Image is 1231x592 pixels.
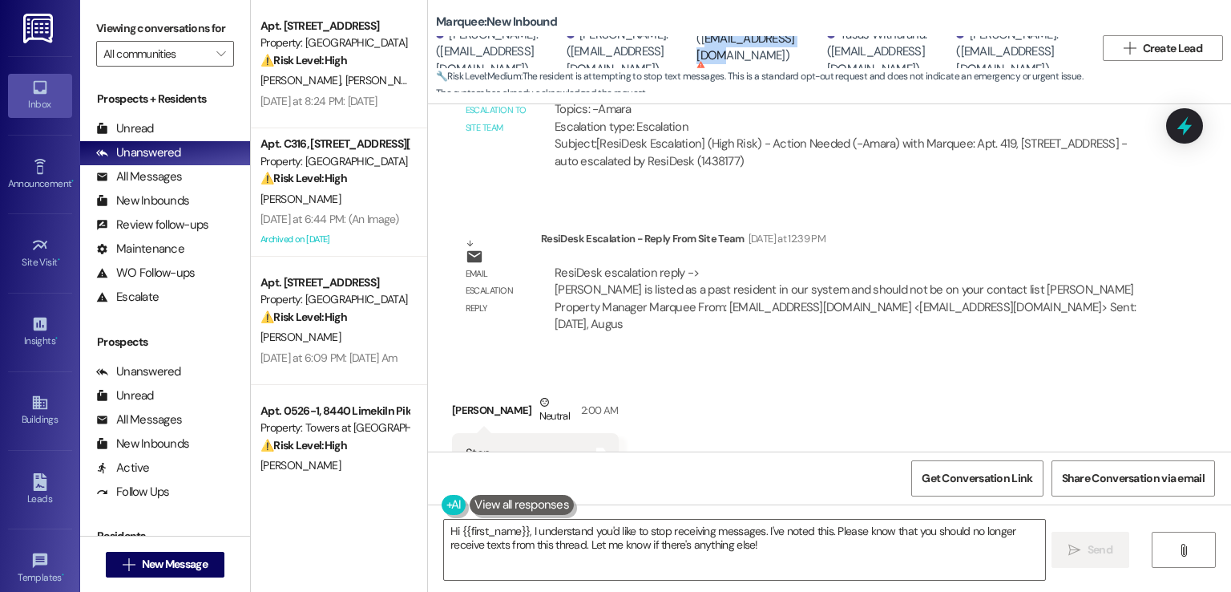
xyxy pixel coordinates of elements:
span: [PERSON_NAME] [260,73,345,87]
div: Unanswered [96,363,181,380]
i:  [1068,544,1080,557]
a: Leads [8,468,72,512]
i:  [216,47,225,60]
div: Escalate [96,289,159,306]
div: Stop [466,445,490,462]
i:  [123,558,135,571]
div: [PERSON_NAME]. ([EMAIL_ADDRESS][DOMAIN_NAME]) [436,26,563,78]
div: ResiDesk escalation reply -> [PERSON_NAME] is listed as a past resident in our system and should ... [555,265,1136,332]
button: Send [1051,532,1129,568]
div: Prospects [80,334,250,351]
div: [DATE] at 12:39 PM [745,230,825,247]
div: Property: Towers at [GEOGRAPHIC_DATA] [260,420,409,436]
div: [DATE] at 6:09 PM: [DATE] Am [260,351,397,365]
button: Get Conversation Link [911,460,1043,497]
span: : The resident is attempting to stop text messages. This is a standard opt-out request and does n... [436,68,1095,103]
div: Apt. [STREET_ADDRESS] [260,274,409,291]
div: Email escalation reply [466,266,528,317]
div: [PERSON_NAME]. ([EMAIL_ADDRESS][DOMAIN_NAME]) [696,14,823,65]
strong: 🔧 Risk Level: Medium [436,70,521,83]
div: [DATE] at 6:44 PM: (An Image) [260,212,399,226]
div: Neutral [536,394,573,428]
i:  [1124,42,1136,55]
div: Property: [GEOGRAPHIC_DATA] [260,291,409,308]
div: Unread [96,120,154,137]
strong: ⚠️ Risk Level: High [260,438,347,452]
a: Templates • [8,547,72,590]
span: • [55,333,58,344]
textarea: Hi {{first_name}}, I understand you'd like to stop receiving messages. I've noted this. Please kn... [444,520,1044,580]
div: WO Follow-ups [96,265,195,282]
a: Inbox [8,74,72,117]
sup: Cannot receive text messages [696,60,804,83]
div: Apt. [STREET_ADDRESS] [260,18,409,34]
span: [PERSON_NAME] [345,73,426,87]
div: [PERSON_NAME]. ([EMAIL_ADDRESS][DOMAIN_NAME]) [956,26,1083,78]
span: Send [1088,541,1112,558]
strong: ⚠️ Risk Level: High [260,171,347,185]
span: • [71,176,74,187]
div: Prospects + Residents [80,91,250,107]
div: ResiDesk Escalation - Reply From Site Team [541,230,1151,253]
div: New Inbounds [96,436,189,452]
strong: ⚠️ Risk Level: High [260,53,347,67]
a: Insights • [8,310,72,354]
div: Unread [96,387,154,404]
div: New Inbounds [96,193,189,209]
div: [PERSON_NAME] [452,394,618,433]
div: Apt. C316, [STREET_ADDRESS][PERSON_NAME] [260,136,409,152]
div: All Messages [96,412,182,428]
span: • [62,570,64,581]
label: Viewing conversations for [96,16,234,41]
span: [PERSON_NAME] [260,330,341,344]
span: Create Lead [1143,40,1202,57]
button: Create Lead [1103,35,1223,61]
a: Buildings [8,389,72,432]
div: Yasas Witharana. ([EMAIL_ADDRESS][DOMAIN_NAME]) [827,26,953,78]
div: Apt. 0526-1, 8440 Limekiln Pike [260,403,409,420]
div: Property: [GEOGRAPHIC_DATA] [260,153,409,170]
div: [DATE] at 8:24 PM: [DATE] [260,94,377,108]
span: Get Conversation Link [922,470,1032,487]
a: Site Visit • [8,232,72,275]
b: Marquee: New Inbound [436,14,557,30]
div: Residents [80,528,250,545]
div: Review follow-ups [96,217,208,233]
div: 2:00 AM [577,402,618,419]
div: Maintenance [96,241,184,257]
div: All Messages [96,168,182,185]
i:  [1177,544,1189,557]
div: Follow Ups [96,484,170,501]
div: [PERSON_NAME]. ([EMAIL_ADDRESS][DOMAIN_NAME]) [567,26,693,78]
strong: ⚠️ Risk Level: High [260,310,347,324]
div: Property: [GEOGRAPHIC_DATA] [260,34,409,51]
button: Share Conversation via email [1051,460,1215,497]
div: Active [96,460,150,476]
div: Archived on [DATE] [259,229,410,249]
span: Share Conversation via email [1062,470,1205,487]
img: ResiDesk Logo [23,14,56,43]
div: Unanswered [96,144,181,161]
span: New Message [142,556,208,573]
input: All communities [103,41,208,67]
span: [PERSON_NAME] [260,192,341,206]
div: Subject: [ResiDesk Escalation] (High Risk) - Action Needed (-Amara) with Marquee: Apt. 419, [STRE... [555,136,1137,170]
button: New Message [106,552,224,578]
span: [PERSON_NAME] [260,458,341,472]
span: • [58,254,60,266]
